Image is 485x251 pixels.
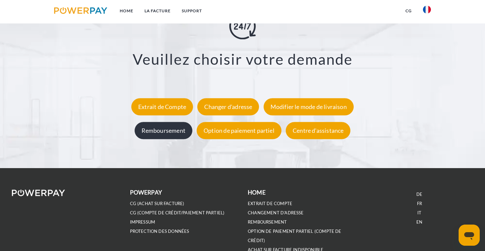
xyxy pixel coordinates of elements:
a: DE [416,192,422,197]
div: Extrait de Compte [131,98,193,115]
a: OPTION DE PAIEMENT PARTIEL (Compte de crédit) [248,229,341,243]
a: REMBOURSEMENT [248,219,287,225]
div: Remboursement [135,122,192,139]
a: CG (Compte de crédit/paiement partiel) [130,210,225,216]
div: Centre d'assistance [286,122,350,139]
a: LA FACTURE [139,5,176,17]
a: PROTECTION DES DONNÉES [130,229,189,234]
img: online-shopping.svg [229,13,256,40]
b: Home [248,189,266,196]
b: POWERPAY [130,189,162,196]
div: Modifier le mode de livraison [264,98,354,115]
a: FR [417,201,422,206]
a: EXTRAIT DE COMPTE [248,201,292,206]
a: Support [176,5,208,17]
img: logo-powerpay.svg [54,7,107,14]
h3: Veuillez choisir votre demande [33,50,453,69]
a: Extrait de Compte [130,103,195,110]
a: Changement d'adresse [248,210,304,216]
iframe: Bouton de lancement de la fenêtre de messagerie, conversation en cours [459,225,480,246]
img: fr [423,6,431,14]
img: logo-powerpay-white.svg [12,190,65,196]
a: Changer d'adresse [196,103,261,110]
a: IT [417,210,421,216]
a: Home [114,5,139,17]
a: Modifier le mode de livraison [262,103,355,110]
a: CG [400,5,417,17]
div: Changer d'adresse [197,98,259,115]
a: IMPRESSUM [130,219,155,225]
a: Remboursement [133,127,194,134]
div: Option de paiement partiel [197,122,281,139]
a: EN [416,219,422,225]
a: Option de paiement partiel [195,127,283,134]
a: CG (achat sur facture) [130,201,184,206]
a: Centre d'assistance [284,127,352,134]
